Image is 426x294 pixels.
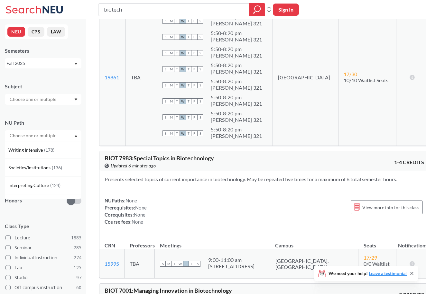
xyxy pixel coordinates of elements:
div: Fall 2025 [6,60,74,67]
td: [GEOGRAPHIC_DATA], [GEOGRAPHIC_DATA] [270,249,358,278]
button: NEU [7,27,25,37]
div: Semesters [5,47,81,54]
input: Choose one or multiple [6,95,60,103]
section: Presents selected topics of current importance in biotechnology. May be repeated five times for a... [105,176,424,183]
span: M [168,34,174,40]
span: 17 / 30 [344,71,357,77]
p: Honors [5,197,22,204]
span: M [168,18,174,24]
span: BIOT 7983 : Special Topics in Biotechnology [105,155,214,162]
span: M [166,261,171,267]
span: T [186,66,191,72]
span: 10/10 Waitlist Seats [344,77,388,83]
span: W [180,50,186,56]
span: W [180,34,186,40]
span: T [186,130,191,136]
span: T [186,34,191,40]
span: M [168,98,174,104]
div: 5:50 - 8:20 pm [211,30,262,36]
span: 0/0 Waitlist Seats [364,261,390,273]
span: 274 [74,254,81,261]
label: Off-campus instruction [5,283,81,292]
div: [PERSON_NAME] 321 [211,117,262,123]
div: [PERSON_NAME] 321 [211,20,262,27]
span: S [197,114,203,120]
span: 60 [76,284,81,291]
span: ( 124 ) [50,183,60,188]
svg: Dropdown arrow [74,63,78,65]
span: Updated 6 minutes ago [111,162,156,169]
span: F [191,114,197,120]
div: [PERSON_NAME] 321 [211,85,262,91]
span: T [174,114,180,120]
span: 1883 [71,234,81,241]
span: T [174,34,180,40]
div: NUPaths: Prerequisites: Corequisites: Course fees: [105,197,147,225]
svg: magnifying glass [253,5,261,14]
label: Seminar [5,244,81,252]
span: T [171,261,177,267]
span: T [186,18,191,24]
div: 5:50 - 8:20 pm [211,46,262,52]
span: S [197,34,203,40]
span: F [191,18,197,24]
div: Subject [5,83,81,90]
span: W [180,18,186,24]
span: W [180,114,186,120]
span: F [191,130,197,136]
span: None [135,205,147,210]
a: 15995 [105,261,119,267]
span: S [162,18,168,24]
td: TBA [125,9,157,146]
span: T [186,98,191,104]
div: [PERSON_NAME] 321 [211,52,262,59]
td: [GEOGRAPHIC_DATA] [273,9,338,146]
th: Campus [270,236,358,249]
a: Leave a testimonial [369,271,407,276]
span: Societies/Institutions [8,164,52,171]
label: Studio [5,273,81,282]
span: S [162,50,168,56]
span: S [197,82,203,88]
div: CRN [105,242,115,249]
button: Sign In [273,4,299,16]
div: 5:50 - 8:20 pm [211,62,262,68]
span: 1-4 CREDITS [394,159,424,166]
div: Dropdown arrow [5,94,81,105]
th: Seats [358,236,396,249]
span: None [125,198,137,203]
span: S [162,98,168,104]
span: ( 178 ) [44,147,54,153]
input: Choose one or multiple [6,132,60,139]
span: S [195,261,200,267]
span: M [168,82,174,88]
span: None [134,212,145,218]
div: 5:50 - 8:20 pm [211,126,262,133]
span: 97 [76,274,81,281]
span: T [186,50,191,56]
div: [PERSON_NAME] 321 [211,36,262,43]
input: Class, professor, course number, "phrase" [103,4,245,15]
span: W [180,82,186,88]
span: W [180,130,186,136]
span: None [132,219,143,225]
svg: Dropdown arrow [74,98,78,101]
span: S [197,50,203,56]
span: We need your help! [329,271,407,276]
span: W [177,261,183,267]
span: S [162,66,168,72]
div: 5:50 - 8:20 pm [211,110,262,117]
span: T [174,98,180,104]
span: S [197,98,203,104]
span: Interpreting Culture [8,182,50,189]
span: M [168,50,174,56]
span: Class Type [5,223,81,230]
span: M [168,130,174,136]
th: Meetings [155,236,270,249]
span: T [174,130,180,136]
div: 9:00 - 11:00 am [208,257,255,263]
span: S [162,130,168,136]
span: 285 [74,244,81,251]
button: CPS [28,27,44,37]
span: W [180,66,186,72]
